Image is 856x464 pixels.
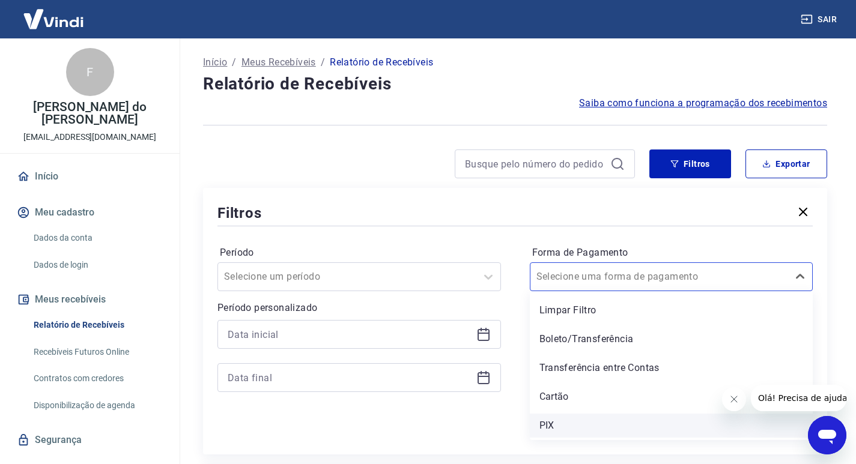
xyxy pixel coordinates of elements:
[530,385,813,409] div: Cartão
[530,356,813,380] div: Transferência entre Contas
[530,327,813,351] div: Boleto/Transferência
[10,101,170,126] p: [PERSON_NAME] do [PERSON_NAME]
[579,96,827,110] a: Saiba como funciona a programação dos recebimentos
[7,8,101,18] span: Olá! Precisa de ajuda?
[14,199,165,226] button: Meu cadastro
[228,369,472,387] input: Data final
[330,55,433,70] p: Relatório de Recebíveis
[23,131,156,143] p: [EMAIL_ADDRESS][DOMAIN_NAME]
[66,48,114,96] div: F
[465,155,606,173] input: Busque pelo número do pedido
[14,427,165,453] a: Segurança
[29,340,165,364] a: Recebíveis Futuros Online
[530,414,813,438] div: PIX
[217,203,262,223] h5: Filtros
[220,246,499,260] label: Período
[722,387,746,411] iframe: Fechar mensagem
[745,149,827,178] button: Exportar
[751,385,846,411] iframe: Mensagem da empresa
[321,55,325,70] p: /
[29,393,165,418] a: Disponibilização de agenda
[29,366,165,391] a: Contratos com credores
[14,163,165,190] a: Início
[241,55,316,70] a: Meus Recebíveis
[649,149,731,178] button: Filtros
[203,72,827,96] h4: Relatório de Recebíveis
[808,416,846,454] iframe: Botão para abrir a janela de mensagens
[228,325,472,343] input: Data inicial
[29,253,165,277] a: Dados de login
[14,286,165,313] button: Meus recebíveis
[14,1,93,37] img: Vindi
[29,226,165,250] a: Dados da conta
[217,301,501,315] p: Período personalizado
[232,55,236,70] p: /
[532,246,811,260] label: Forma de Pagamento
[29,313,165,337] a: Relatório de Recebíveis
[203,55,227,70] a: Início
[798,8,842,31] button: Sair
[530,298,813,322] div: Limpar Filtro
